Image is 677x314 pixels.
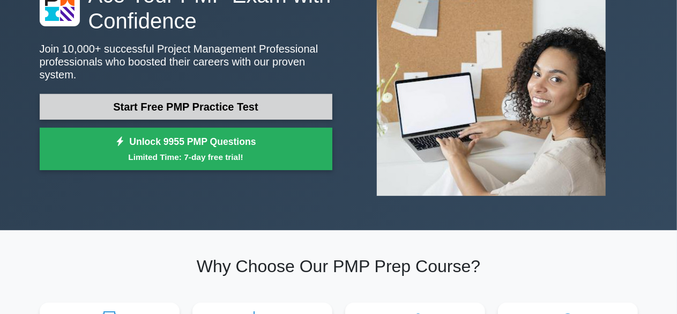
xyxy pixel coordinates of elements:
p: Join 10,000+ successful Project Management Professional professionals who boosted their careers w... [40,42,332,81]
small: Limited Time: 7-day free trial! [53,151,319,163]
h2: Why Choose Our PMP Prep Course? [40,256,638,276]
a: Start Free PMP Practice Test [40,94,332,120]
a: Unlock 9955 PMP QuestionsLimited Time: 7-day free trial! [40,128,332,171]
